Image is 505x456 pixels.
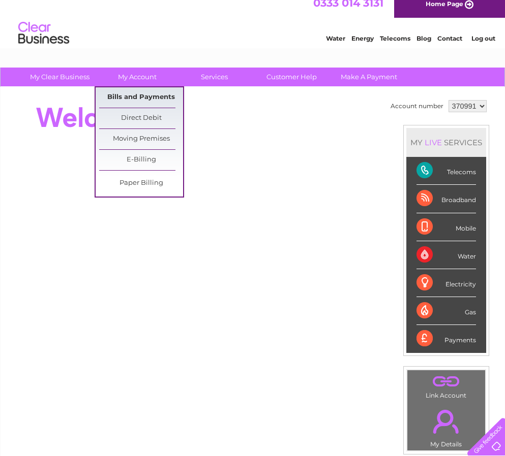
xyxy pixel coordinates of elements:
div: LIVE [423,138,444,147]
a: Services [172,68,256,86]
a: Bills and Payments [99,87,183,108]
div: Gas [417,297,476,325]
td: My Details [407,401,486,451]
a: . [410,404,483,439]
td: Link Account [407,370,486,402]
a: Paper Billing [99,173,183,193]
a: Water [326,43,345,51]
a: My Account [95,68,179,86]
td: Account number [388,97,446,115]
img: logo.png [18,26,70,57]
a: Log out [471,43,495,51]
a: Customer Help [250,68,334,86]
a: Direct Debit [99,108,183,128]
a: My Clear Business [18,68,102,86]
div: Water [417,241,476,269]
a: Moving Premises [99,129,183,149]
a: E-Billing [99,150,183,170]
a: Make A Payment [327,68,411,86]
div: Telecoms [417,157,476,185]
a: Telecoms [380,43,410,51]
div: Payments [417,325,476,352]
a: 0333 014 3131 [313,5,383,18]
a: Energy [351,43,374,51]
a: Blog [417,43,431,51]
div: MY SERVICES [406,128,486,157]
a: . [410,373,483,390]
div: Clear Business is a trading name of Verastar Limited (registered in [GEOGRAPHIC_DATA] No. 3667643... [13,6,493,49]
div: Broadband [417,185,476,213]
div: Electricity [417,269,476,297]
a: Contact [437,43,462,51]
div: Mobile [417,213,476,241]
